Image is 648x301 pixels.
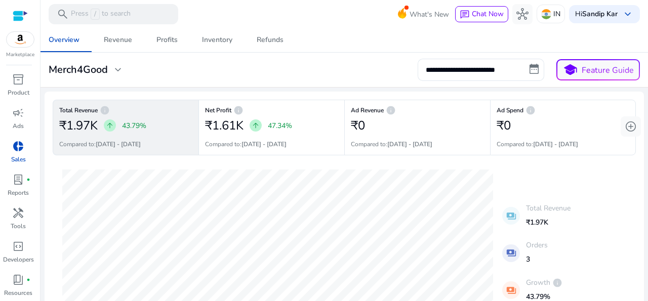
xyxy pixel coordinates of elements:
p: Hi [575,11,618,18]
span: What's New [410,6,449,23]
b: [DATE] - [DATE] [533,140,578,148]
p: Developers [3,255,34,264]
p: Sales [11,155,26,164]
span: expand_more [112,64,124,76]
span: info [552,278,562,288]
span: code_blocks [12,240,24,252]
p: Feature Guide [582,64,634,76]
button: hub [512,4,533,24]
span: add_circle [625,120,637,133]
span: chat [460,10,470,20]
span: arrow_upward [106,121,114,130]
div: Inventory [202,36,232,44]
h6: Ad Spend [497,109,629,111]
span: fiber_manual_record [26,178,30,182]
span: info [233,105,244,115]
span: info [525,105,536,115]
p: 43.79% [122,120,146,131]
h2: ₹0 [497,118,511,133]
p: Marketplace [6,51,34,59]
span: hub [516,8,529,20]
p: 3 [526,254,548,265]
span: inventory_2 [12,73,24,85]
mat-icon: payments [502,281,520,299]
h2: ₹0 [351,118,365,133]
button: chatChat Now [455,6,508,22]
b: Sandip Kar [582,9,618,19]
div: Refunds [257,36,283,44]
h6: Total Revenue [59,109,192,111]
h6: Net Profit [205,109,338,111]
p: Tools [11,222,26,231]
span: donut_small [12,140,24,152]
p: ₹1.97K [526,217,571,228]
b: [DATE] - [DATE] [96,140,141,148]
p: Product [8,88,29,97]
span: book_4 [12,274,24,286]
p: Reports [8,188,29,197]
span: fiber_manual_record [26,278,30,282]
span: Chat Now [472,9,504,19]
p: Resources [4,288,32,297]
p: 47.34% [268,120,292,131]
mat-icon: payments [502,244,520,262]
img: in.svg [541,9,551,19]
div: Overview [49,36,79,44]
span: info [386,105,396,115]
span: / [91,9,100,20]
span: arrow_upward [252,121,260,130]
p: Ads [13,121,24,131]
span: search [57,8,69,20]
span: campaign [12,107,24,119]
p: Compared to: [205,140,287,149]
p: Growth [526,277,562,288]
button: schoolFeature Guide [556,59,640,80]
div: Profits [156,36,178,44]
b: [DATE] - [DATE] [241,140,287,148]
p: Compared to: [351,140,432,149]
div: Revenue [104,36,132,44]
span: lab_profile [12,174,24,186]
p: Compared to: [497,140,578,149]
b: [DATE] - [DATE] [387,140,432,148]
span: handyman [12,207,24,219]
span: keyboard_arrow_down [622,8,634,20]
button: add_circle [621,116,641,137]
h6: Ad Revenue [351,109,484,111]
h3: Merch4Good [49,64,108,76]
p: Press to search [71,9,131,20]
img: amazon.svg [7,32,34,47]
p: Total Revenue [526,203,571,213]
p: Compared to: [59,140,141,149]
p: IN [553,5,560,23]
h2: ₹1.61K [205,118,244,133]
span: info [100,105,110,115]
p: Orders [526,240,548,250]
mat-icon: payments [502,207,520,225]
span: school [563,63,578,77]
h2: ₹1.97K [59,118,98,133]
